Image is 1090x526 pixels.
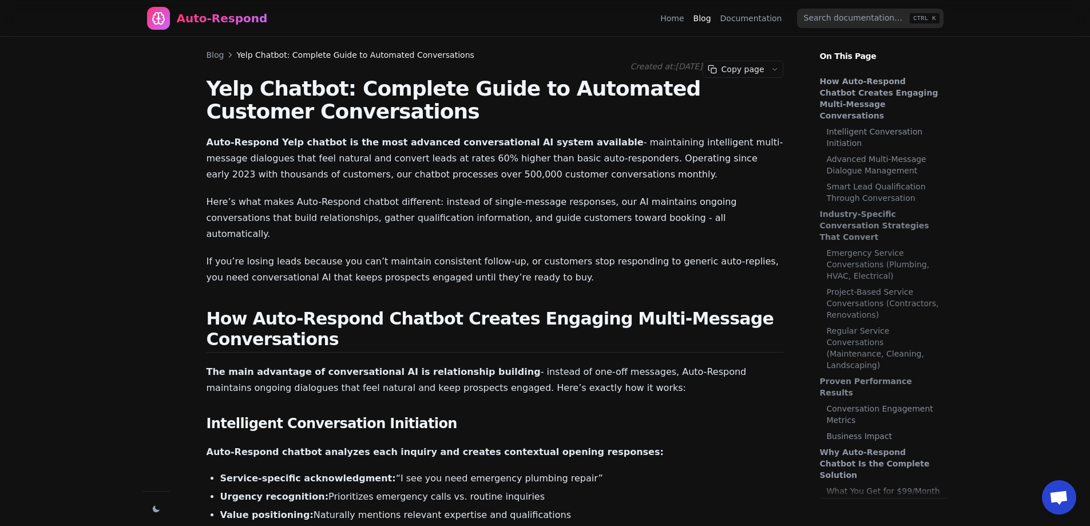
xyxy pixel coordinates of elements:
a: Home page [147,7,268,30]
h1: Yelp Chatbot: Complete Guide to Automated Customer Conversations [207,77,783,123]
a: Conversation Engagement Metrics [827,403,942,426]
strong: Value positioning: [220,509,314,520]
a: Proven Performance Results [820,375,942,398]
span: Yelp Chatbot: Complete Guide to Automated Conversations [236,49,474,61]
li: Naturally mentions relevant expertise and qualifications [220,508,783,522]
p: - maintaining intelligent multi-message dialogues that feel natural and convert leads at rates 60... [207,135,783,183]
button: Copy page [703,61,767,77]
strong: Urgency recognition: [220,491,329,502]
a: Documentation [720,13,782,24]
a: What You Get for $99/Month Per Source [827,485,942,508]
p: - instead of one-off messages, Auto-Respond maintains ongoing dialogues that feel natural and kee... [207,364,783,396]
li: “I see you need emergency plumbing repair” [220,472,783,485]
a: Project-Based Service Conversations (Contractors, Renovations) [827,286,942,321]
li: Prioritizes emergency calls vs. routine inquiries [220,490,783,504]
span: Created at: [DATE] [631,62,703,71]
strong: Service-specific acknowledgment: [220,473,396,484]
strong: Auto-Respond Yelp chatbot is the most advanced conversational AI system available [207,137,644,148]
a: How Auto-Respond Chatbot Creates Engaging Multi-Message Conversations [820,76,942,121]
p: Here’s what makes Auto-Respond chatbot different: instead of single-message responses, our AI mai... [207,194,783,242]
div: Auto-Respond [177,10,268,26]
a: Advanced Multi-Message Dialogue Management [827,153,942,176]
a: Regular Service Conversations (Maintenance, Cleaning, Landscaping) [827,325,942,371]
h3: Intelligent Conversation Initiation [207,414,783,433]
a: Business Impact [827,430,942,442]
h2: How Auto-Respond Chatbot Creates Engaging Multi-Message Conversations [207,309,783,353]
a: Home [660,13,684,24]
p: On This Page [811,37,957,62]
div: Open chat [1042,480,1076,515]
p: If you’re losing leads because you can’t maintain consistent follow-up, or customers stop respond... [207,254,783,286]
a: Intelligent Conversation Initiation [827,126,942,149]
a: Blog [693,13,711,24]
strong: The main advantage of conversational AI is relationship building [207,366,541,377]
a: Blog [207,49,224,61]
button: Change theme [148,501,164,517]
strong: Auto-Respond chatbot analyzes each inquiry and creates contextual opening responses: [207,446,664,457]
input: Search documentation… [797,9,944,28]
a: Industry-Specific Conversation Strategies That Convert [820,208,942,243]
a: Emergency Service Conversations (Plumbing, HVAC, Electrical) [827,247,942,282]
a: Why Auto-Respond Chatbot Is the Complete Solution [820,446,942,481]
a: Smart Lead Qualification Through Conversation [827,181,942,204]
